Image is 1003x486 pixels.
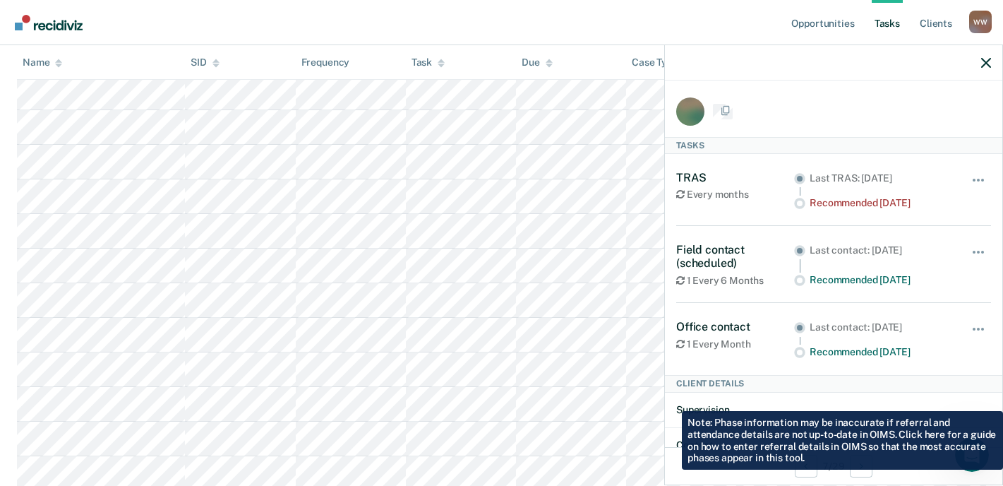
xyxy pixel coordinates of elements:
div: Recommended [DATE] [810,346,951,358]
button: Next Client [850,455,872,478]
div: Office contact [676,320,794,333]
div: SID [191,57,220,69]
div: Due [522,57,553,69]
dt: Contact [676,439,991,451]
div: Last TRAS: [DATE] [810,172,951,184]
div: W W [969,11,992,33]
div: Recommended [DATE] [810,197,951,209]
div: Last contact: [DATE] [810,244,951,256]
div: Field contact (scheduled) [676,243,794,270]
div: Last contact: [DATE] [810,321,951,333]
div: Name [23,57,62,69]
img: Recidiviz [15,15,83,30]
button: Profile dropdown button [969,11,992,33]
div: 1 Every 6 Months [676,275,794,287]
div: TRAS [676,171,794,184]
div: Task [412,57,445,69]
div: Tasks [665,137,1002,154]
div: Case Type [632,57,691,69]
div: Recommended [DATE] [810,274,951,286]
button: Previous Client [795,455,817,478]
div: Frequency [301,57,350,69]
div: Every months [676,189,794,201]
div: 7 / 29 [665,447,1002,485]
dt: Supervision [676,404,991,416]
div: 1 Every Month [676,338,794,350]
iframe: Intercom live chat [955,438,989,472]
div: Client Details [665,375,1002,392]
